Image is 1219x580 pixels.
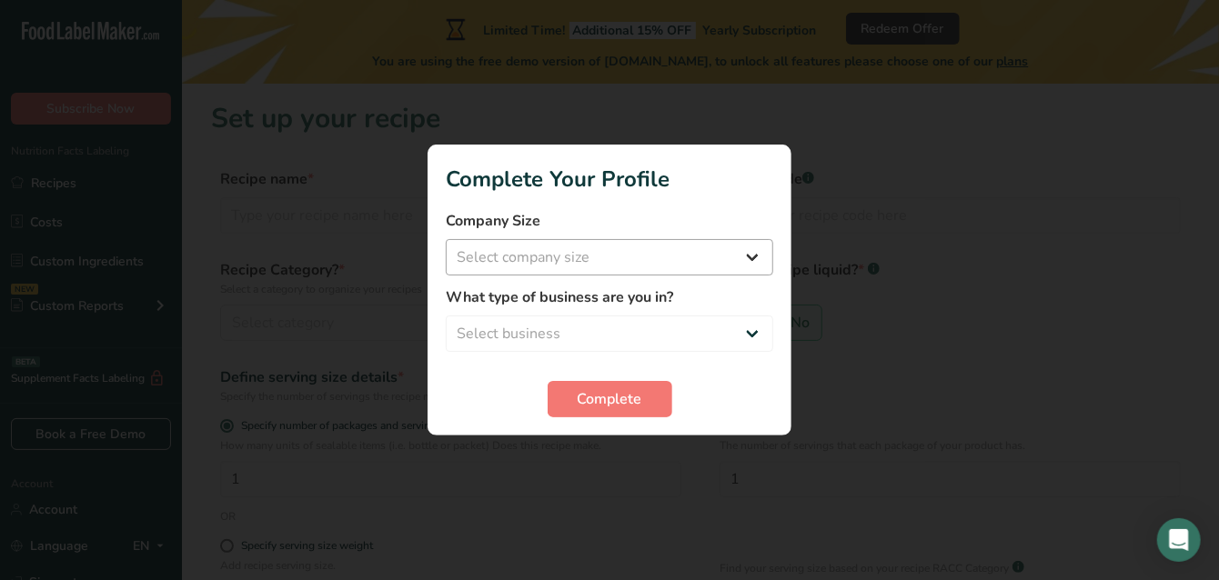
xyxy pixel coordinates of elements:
[446,286,773,308] label: What type of business are you in?
[446,210,773,232] label: Company Size
[446,163,773,195] h1: Complete Your Profile
[1157,518,1201,562] div: Open Intercom Messenger
[578,388,642,410] span: Complete
[548,381,672,417] button: Complete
